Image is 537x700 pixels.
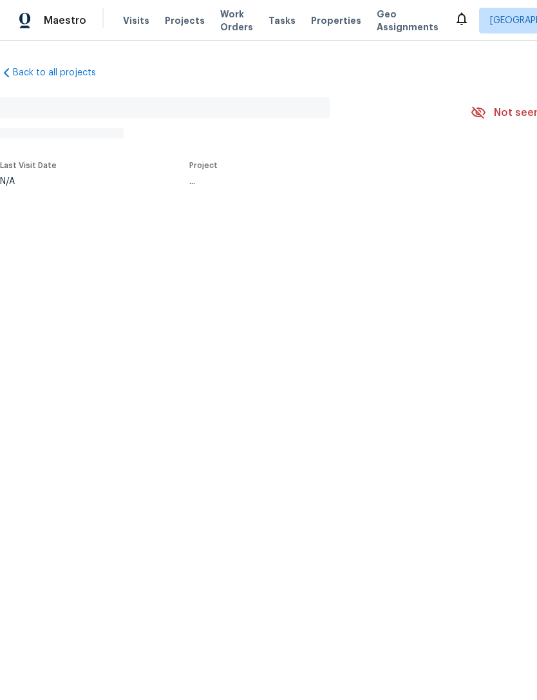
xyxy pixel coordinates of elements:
[189,177,437,186] div: ...
[220,8,253,33] span: Work Orders
[44,14,86,27] span: Maestro
[377,8,438,33] span: Geo Assignments
[165,14,205,27] span: Projects
[189,162,218,169] span: Project
[311,14,361,27] span: Properties
[123,14,149,27] span: Visits
[268,16,296,25] span: Tasks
